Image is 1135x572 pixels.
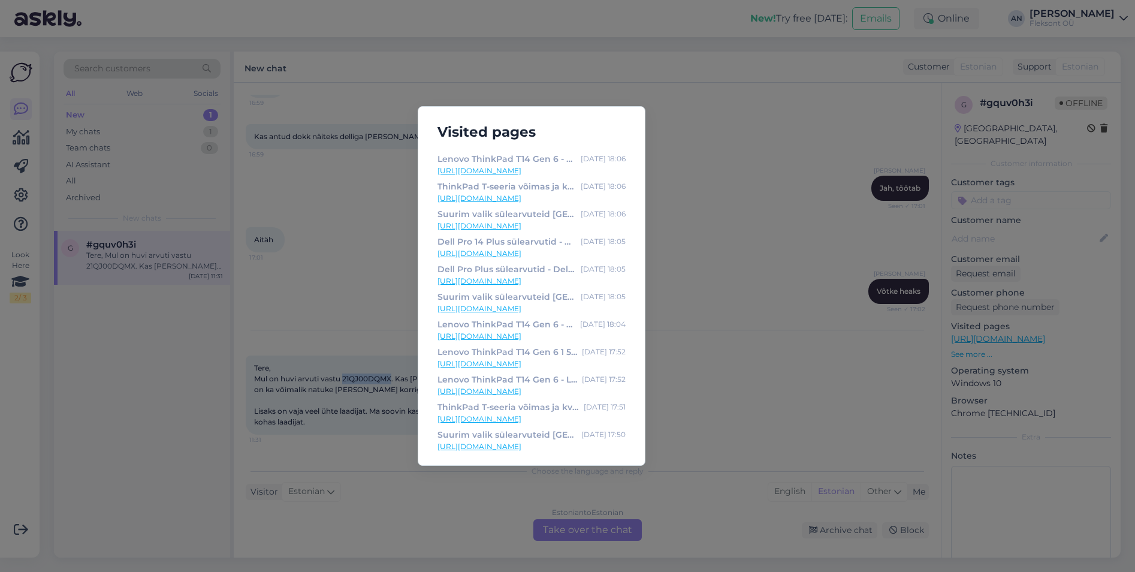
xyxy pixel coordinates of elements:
[437,276,626,287] a: [URL][DOMAIN_NAME]
[437,359,626,369] a: [URL][DOMAIN_NAME]
[437,248,626,259] a: [URL][DOMAIN_NAME]
[437,303,626,314] a: [URL][DOMAIN_NAME]
[437,152,576,165] div: Lenovo ThinkPad T14 Gen 6 - Lenovo ThinkPad T14 - ThinkPad T-seeria sülearvutid - Lenovo ThinkPad...
[582,345,626,359] div: [DATE] 17:52
[580,318,626,331] div: [DATE] 18:04
[437,207,576,221] div: Suurim valik sülearvuteid [GEOGRAPHIC_DATA] - FLEX Sülearvutikeskus
[437,180,576,193] div: ThinkPad T-seeria võimas ja kvaliteetne äriklassi seeria sülearvuti
[437,441,626,452] a: [URL][DOMAIN_NAME]
[581,180,626,193] div: [DATE] 18:06
[437,165,626,176] a: [URL][DOMAIN_NAME]
[428,121,635,143] h5: Visited pages
[437,318,575,331] div: Lenovo ThinkPad T14 Gen 6 - Lenovo ThinkPad T14 - ThinkPad T-seeria sülearvutid - Lenovo ThinkPad...
[437,373,577,386] div: Lenovo ThinkPad T14 Gen 6 - Lenovo ThinkPad T14 - ThinkPad T-seeria sülearvutid - Lenovo ThinkPad...
[582,373,626,386] div: [DATE] 17:52
[437,345,577,359] div: Lenovo ThinkPad T14 Gen 6 1 531 €
[581,207,626,221] div: [DATE] 18:06
[584,401,626,414] div: [DATE] 17:51
[581,290,626,303] div: [DATE] 18:05
[581,263,626,276] div: [DATE] 18:05
[581,152,626,165] div: [DATE] 18:06
[437,331,626,342] a: [URL][DOMAIN_NAME]
[437,386,626,397] a: [URL][DOMAIN_NAME]
[437,414,626,425] a: [URL][DOMAIN_NAME]
[437,221,626,231] a: [URL][DOMAIN_NAME]
[437,263,576,276] div: Dell Pro Plus sülearvutid - Dell Pro sülearvutid - Dell - Uued sülearvutid
[437,235,576,248] div: Dell Pro 14 Plus sülearvutid - Dell Pro Plus sülearvutid - Dell Pro sülearvutid - Dell - Uued sül...
[437,290,576,303] div: Suurim valik sülearvuteid [GEOGRAPHIC_DATA] - FLEX Sülearvutikeskus
[581,235,626,248] div: [DATE] 18:05
[437,428,576,441] div: Suurim valik sülearvuteid [GEOGRAPHIC_DATA] - FLEX Sülearvutikeskus
[437,401,579,414] div: ThinkPad T-seeria võimas ja kvaliteetne äriklassi seeria sülearvuti
[437,193,626,204] a: [URL][DOMAIN_NAME]
[581,428,626,441] div: [DATE] 17:50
